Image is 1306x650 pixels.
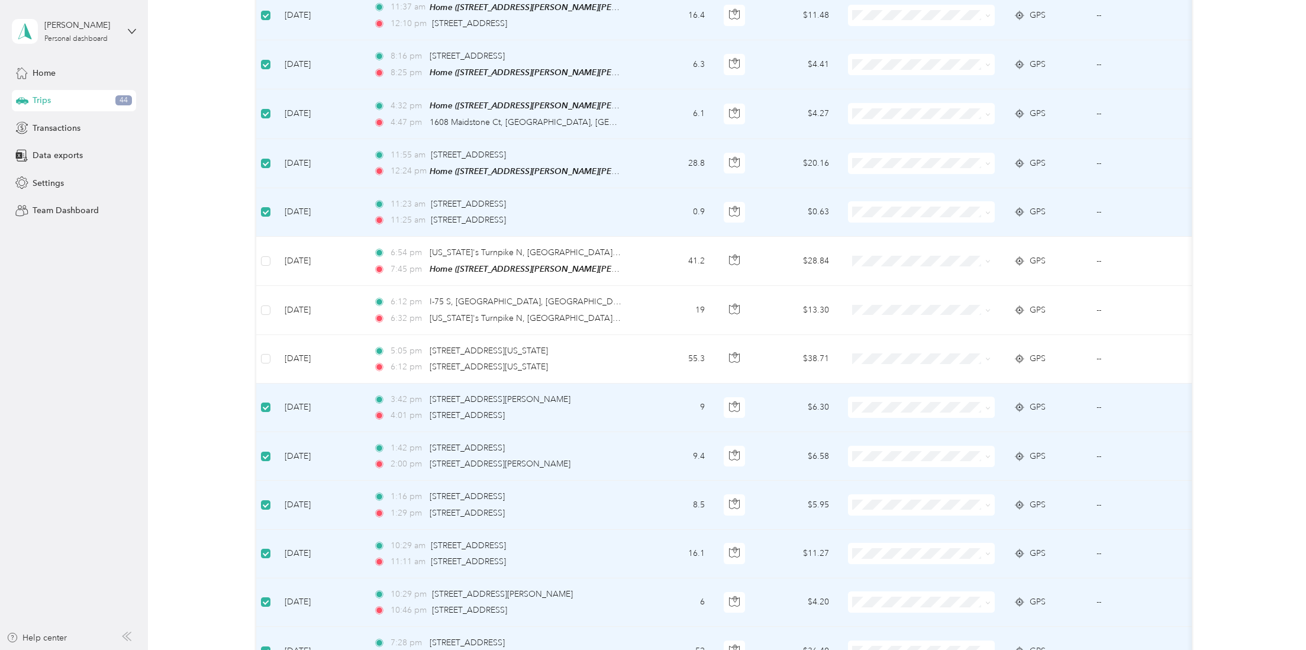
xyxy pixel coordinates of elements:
span: Transactions [33,122,80,134]
span: 7:28 pm [391,636,424,649]
td: $0.63 [756,188,839,237]
td: [DATE] [275,481,364,529]
div: Personal dashboard [44,36,108,43]
span: [US_STATE]'s Turnpike N, [GEOGRAPHIC_DATA], [GEOGRAPHIC_DATA] [430,313,702,323]
span: 44 [115,95,132,106]
span: 6:32 pm [391,312,424,325]
span: GPS [1030,304,1046,317]
span: 4:47 pm [391,116,424,129]
span: 4:01 pm [391,409,424,422]
span: [STREET_ADDRESS] [431,540,506,551]
td: -- [1087,530,1195,578]
span: Trips [33,94,51,107]
span: 11:37 am [391,1,424,14]
span: Team Dashboard [33,204,99,217]
span: GPS [1030,255,1046,268]
span: [STREET_ADDRESS] [430,638,505,648]
span: 11:23 am [391,198,425,211]
span: Home ([STREET_ADDRESS][PERSON_NAME][PERSON_NAME]) [430,264,668,274]
span: 11:55 am [391,149,425,162]
td: $38.71 [756,335,839,384]
td: [DATE] [275,384,364,432]
td: -- [1087,286,1195,334]
span: GPS [1030,498,1046,511]
td: $4.41 [756,40,839,89]
td: [DATE] [275,432,364,481]
span: Data exports [33,149,83,162]
td: 6 [636,578,714,627]
span: [STREET_ADDRESS][PERSON_NAME] [430,459,570,469]
span: 12:24 pm [391,165,424,178]
td: $6.30 [756,384,839,432]
td: $20.16 [756,139,839,188]
td: -- [1087,481,1195,529]
span: 8:25 pm [391,66,424,79]
span: Home ([STREET_ADDRESS][PERSON_NAME][PERSON_NAME]) [430,166,668,176]
td: [DATE] [275,286,364,334]
td: $4.20 [756,578,839,627]
td: $11.27 [756,530,839,578]
td: 9.4 [636,432,714,481]
td: [DATE] [275,188,364,237]
span: GPS [1030,58,1046,71]
span: [STREET_ADDRESS] [431,556,506,567]
td: $5.95 [756,481,839,529]
span: 1:16 pm [391,490,424,503]
span: 6:54 pm [391,246,424,259]
span: 1608 Maidstone Ct, [GEOGRAPHIC_DATA], [GEOGRAPHIC_DATA] [430,117,681,127]
td: [DATE] [275,530,364,578]
span: GPS [1030,450,1046,463]
button: Help center [7,632,67,644]
td: 8.5 [636,481,714,529]
span: Home [33,67,56,79]
span: 10:29 am [391,539,425,552]
span: Home ([STREET_ADDRESS][PERSON_NAME][PERSON_NAME]) [430,101,668,111]
span: [STREET_ADDRESS][US_STATE] [430,346,548,356]
span: 10:29 pm [391,588,427,601]
span: GPS [1030,107,1046,120]
td: [DATE] [275,139,364,188]
span: 8:16 pm [391,50,424,63]
td: -- [1087,139,1195,188]
span: [STREET_ADDRESS][PERSON_NAME] [430,394,570,404]
td: 41.2 [636,237,714,286]
td: $4.27 [756,89,839,139]
td: -- [1087,188,1195,237]
td: 0.9 [636,188,714,237]
span: 2:00 pm [391,458,424,471]
td: [DATE] [275,237,364,286]
span: 3:42 pm [391,393,424,406]
span: GPS [1030,9,1046,22]
td: $6.58 [756,432,839,481]
td: -- [1087,384,1195,432]
td: -- [1087,40,1195,89]
span: GPS [1030,596,1046,609]
span: GPS [1030,157,1046,170]
span: [STREET_ADDRESS] [432,605,507,615]
span: 6:12 pm [391,295,424,308]
span: [STREET_ADDRESS] [430,443,505,453]
div: [PERSON_NAME] [44,19,118,31]
td: -- [1087,578,1195,627]
span: [STREET_ADDRESS][PERSON_NAME] [432,589,573,599]
td: [DATE] [275,335,364,384]
td: -- [1087,89,1195,139]
td: -- [1087,432,1195,481]
span: [STREET_ADDRESS] [430,508,505,518]
span: 10:46 pm [391,604,427,617]
td: 9 [636,384,714,432]
td: 19 [636,286,714,334]
span: [STREET_ADDRESS] [430,51,505,61]
td: 6.1 [636,89,714,139]
td: 55.3 [636,335,714,384]
span: 4:32 pm [391,99,424,112]
span: [STREET_ADDRESS] [431,150,506,160]
span: [STREET_ADDRESS] [431,199,506,209]
span: 1:29 pm [391,507,424,520]
span: GPS [1030,401,1046,414]
td: [DATE] [275,578,364,627]
iframe: Everlance-gr Chat Button Frame [1240,584,1306,650]
span: 11:11 am [391,555,425,568]
td: [DATE] [275,89,364,139]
